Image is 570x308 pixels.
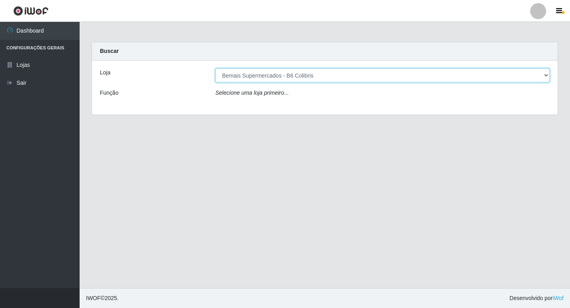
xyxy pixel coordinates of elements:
[100,48,119,54] strong: Buscar
[100,89,119,97] label: Função
[86,295,101,301] span: IWOF
[13,6,49,16] img: CoreUI Logo
[86,294,119,302] span: © 2025 .
[509,294,564,302] span: Desenvolvido por
[215,90,289,96] i: Selecione uma loja primeiro...
[100,68,110,77] label: Loja
[552,295,564,301] a: iWof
